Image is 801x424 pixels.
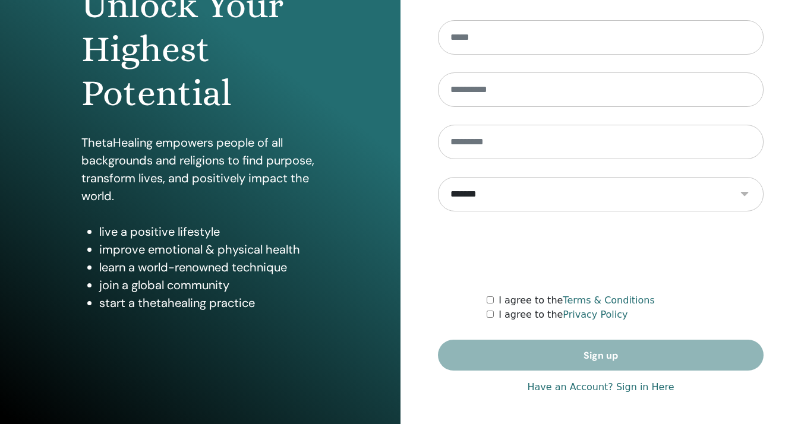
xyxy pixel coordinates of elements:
label: I agree to the [499,293,655,308]
li: live a positive lifestyle [99,223,318,241]
li: join a global community [99,276,318,294]
li: learn a world-renowned technique [99,258,318,276]
a: Terms & Conditions [563,295,654,306]
a: Have an Account? Sign in Here [527,380,674,394]
label: I agree to the [499,308,627,322]
li: start a thetahealing practice [99,294,318,312]
li: improve emotional & physical health [99,241,318,258]
p: ThetaHealing empowers people of all backgrounds and religions to find purpose, transform lives, a... [81,134,318,205]
iframe: reCAPTCHA [510,229,691,276]
a: Privacy Policy [563,309,627,320]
